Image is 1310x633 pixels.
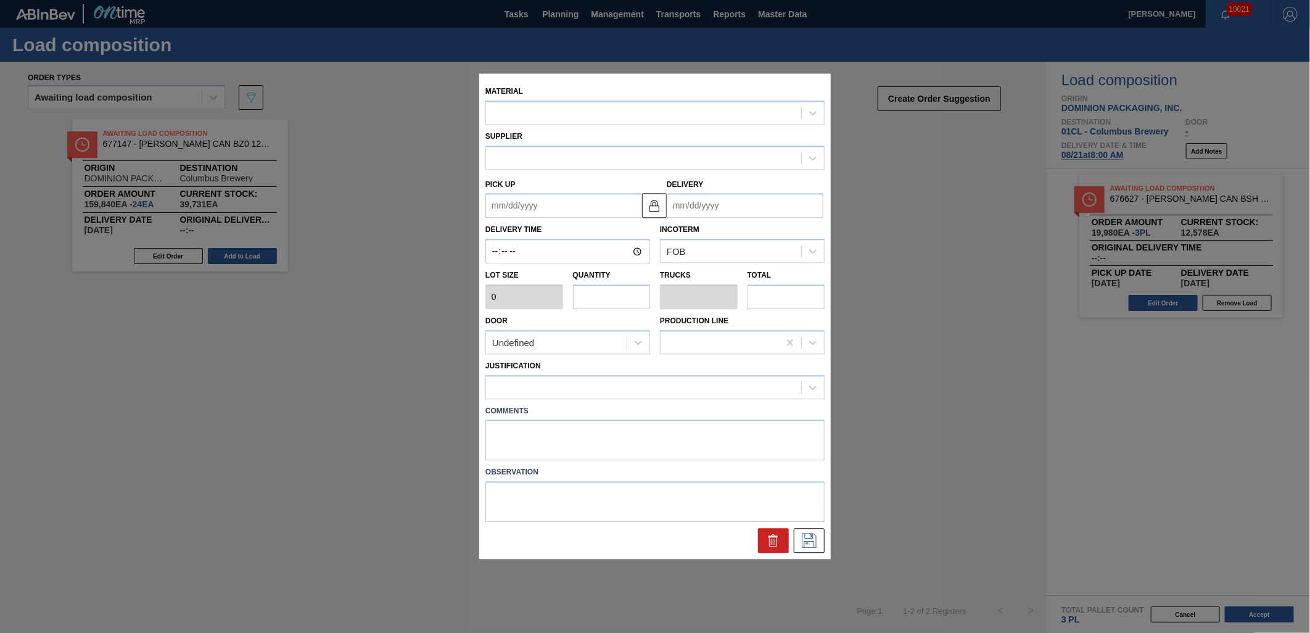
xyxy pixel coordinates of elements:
label: Supplier [485,132,522,141]
label: Production Line [660,316,728,325]
div: Delete Suggestion [758,529,789,553]
label: Observation [485,464,825,482]
label: Door [485,316,508,325]
label: Lot size [485,267,563,285]
label: Trucks [660,271,691,280]
label: Pick up [485,180,516,189]
div: Undefined [492,337,534,348]
input: mm/dd/yyyy [485,194,642,218]
label: Material [485,87,523,96]
label: Total [748,271,772,280]
label: Justification [485,362,541,370]
label: Delivery Time [485,221,650,239]
img: locked [647,198,662,213]
label: Quantity [573,271,611,280]
div: FOB [667,246,686,257]
label: Incoterm [660,226,699,234]
input: mm/dd/yyyy [667,194,823,218]
label: Comments [485,402,825,420]
label: Delivery [667,180,704,189]
button: locked [642,193,667,218]
div: Save Suggestion [794,529,825,553]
